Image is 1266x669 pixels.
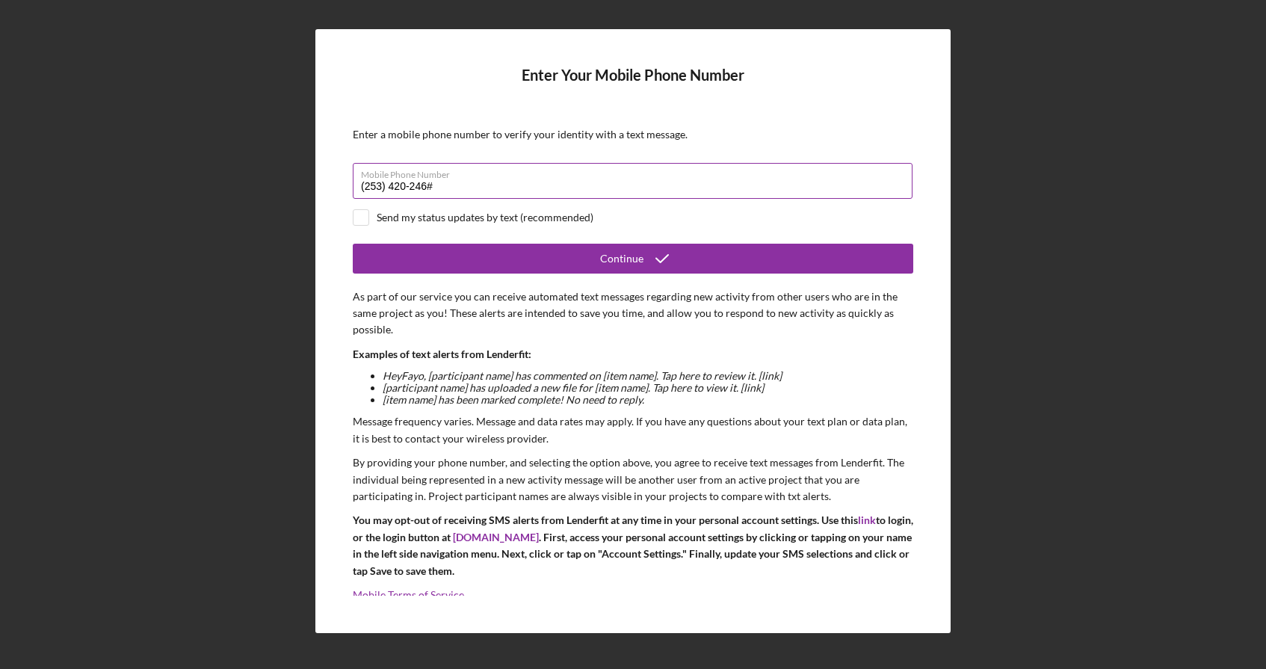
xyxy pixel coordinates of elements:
div: Continue [600,244,643,274]
p: As part of our service you can receive automated text messages regarding new activity from other ... [353,289,913,339]
h4: Enter Your Mobile Phone Number [353,67,913,106]
button: Continue [353,244,913,274]
div: Enter a mobile phone number to verify your identity with a text message. [353,129,913,141]
a: [DOMAIN_NAME] [453,531,539,543]
p: Examples of text alerts from Lenderfit: [353,346,913,363]
li: [participant name] has uploaded a new file for [item name]. Tap here to view it. [link] [383,382,913,394]
p: You may opt-out of receiving SMS alerts from Lenderfit at any time in your personal account setti... [353,512,913,579]
label: Mobile Phone Number [361,164,913,180]
p: Message frequency varies. Message and data rates may apply. If you have any questions about your ... [353,413,913,447]
li: [item name] has been marked complete! No need to reply. [383,394,913,406]
a: link [858,514,876,526]
li: Hey Fayo , [participant name] has commented on [item name]. Tap here to review it. [link] [383,370,913,382]
div: Send my status updates by text (recommended) [377,212,593,223]
a: Mobile Terms of Service [353,588,464,601]
p: By providing your phone number, and selecting the option above, you agree to receive text message... [353,454,913,505]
